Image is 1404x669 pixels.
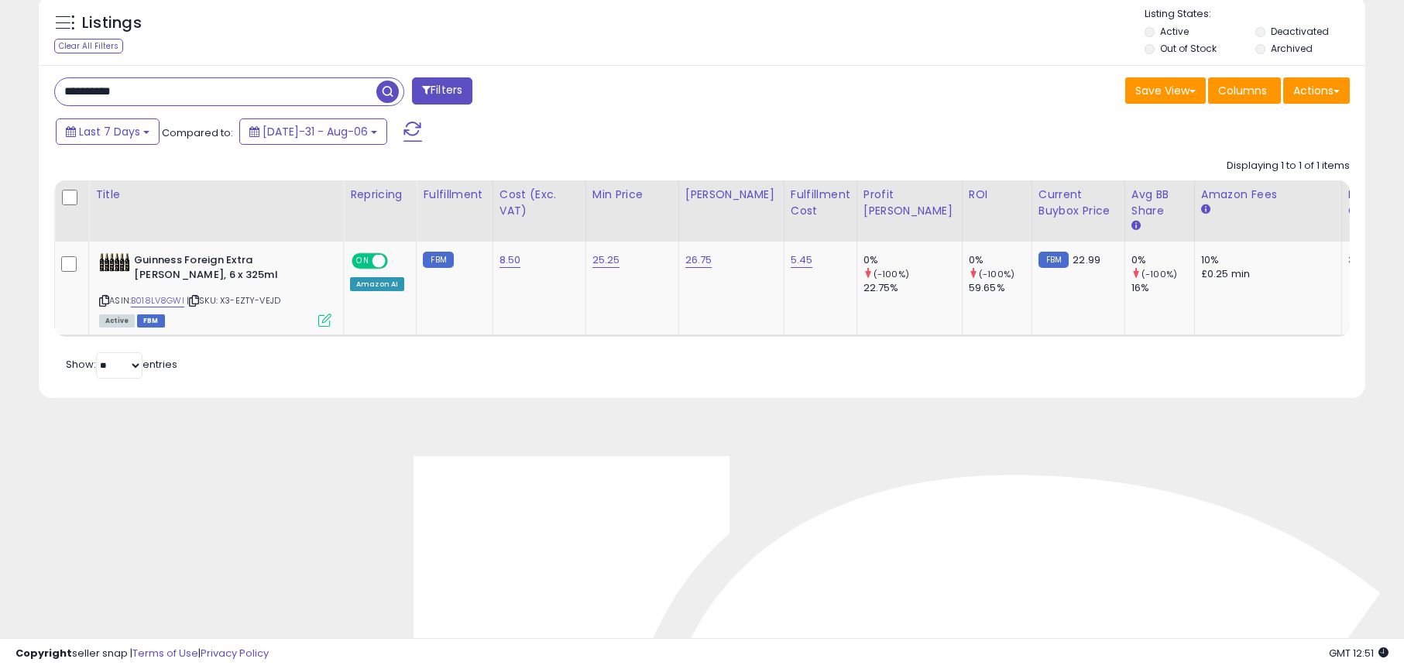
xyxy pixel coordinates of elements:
p: Listing States: [1145,7,1365,22]
div: Cost (Exc. VAT) [499,187,579,219]
span: Columns [1218,83,1267,98]
h5: Listings [82,12,142,34]
button: Last 7 Days [56,118,160,145]
a: 5.45 [791,252,813,268]
div: 3 [1348,253,1396,267]
div: Fulfillable Quantity [1348,187,1402,219]
div: Repricing [350,187,410,203]
small: (-100%) [874,268,909,280]
button: Actions [1283,77,1350,104]
div: £0.25 min [1201,267,1330,281]
span: | SKU: X3-EZTY-VEJD [187,294,280,307]
button: Filters [412,77,472,105]
small: Amazon Fees. [1201,203,1210,217]
a: 25.25 [592,252,620,268]
div: 0% [1131,253,1194,267]
img: 51jvZKZMmeL._SL40_.jpg [99,253,130,272]
div: Title [95,187,337,203]
div: [PERSON_NAME] [685,187,778,203]
label: Out of Stock [1160,42,1217,55]
div: 22.75% [863,281,962,295]
small: (-100%) [979,268,1014,280]
span: All listings currently available for purchase on Amazon [99,314,135,328]
a: B018LV8GWI [131,294,184,307]
div: ASIN: [99,253,331,325]
div: Fulfillment [423,187,486,203]
span: ON [353,255,372,268]
b: Guinness Foreign Extra [PERSON_NAME], 6 x 325ml [134,253,322,286]
span: [DATE]-31 - Aug-06 [263,124,368,139]
span: FBM [137,314,165,328]
button: Save View [1125,77,1206,104]
label: Deactivated [1271,25,1329,38]
div: Clear All Filters [54,39,123,53]
div: 59.65% [969,281,1032,295]
span: OFF [386,255,410,268]
span: 22.99 [1073,252,1100,267]
span: Show: entries [66,357,177,372]
button: Columns [1208,77,1281,104]
span: Compared to: [162,125,233,140]
div: Fulfillment Cost [791,187,850,219]
div: Avg BB Share [1131,187,1188,219]
small: Avg BB Share. [1131,219,1141,233]
div: Amazon Fees [1201,187,1335,203]
a: 8.50 [499,252,521,268]
div: Profit [PERSON_NAME] [863,187,956,219]
div: Displaying 1 to 1 of 1 items [1227,159,1350,173]
span: Last 7 Days [79,124,140,139]
div: Current Buybox Price [1038,187,1118,219]
div: 0% [969,253,1032,267]
small: FBM [1038,252,1069,268]
div: Min Price [592,187,672,203]
div: 16% [1131,281,1194,295]
div: ROI [969,187,1025,203]
a: 26.75 [685,252,712,268]
button: [DATE]-31 - Aug-06 [239,118,387,145]
label: Active [1160,25,1189,38]
label: Archived [1271,42,1313,55]
div: 10% [1201,253,1330,267]
small: FBM [423,252,453,268]
div: 0% [863,253,962,267]
div: Amazon AI [350,277,404,291]
small: (-100%) [1141,268,1177,280]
